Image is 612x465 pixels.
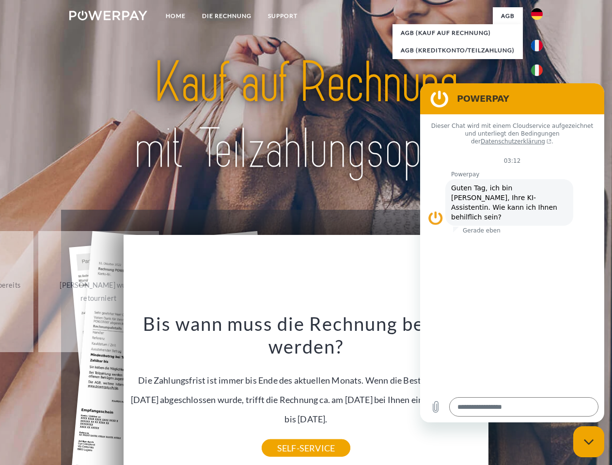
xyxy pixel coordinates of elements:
[531,64,543,76] img: it
[493,7,523,25] a: agb
[129,312,483,448] div: Die Zahlungsfrist ist immer bis Ende des aktuellen Monats. Wenn die Bestellung z.B. am [DATE] abg...
[69,11,147,20] img: logo-powerpay-white.svg
[392,24,523,42] a: AGB (Kauf auf Rechnung)
[262,439,350,457] a: SELF-SERVICE
[531,8,543,20] img: de
[420,83,604,422] iframe: Messaging-Fenster
[44,279,153,305] div: [PERSON_NAME] wurde retourniert
[573,426,604,457] iframe: Schaltfläche zum Öffnen des Messaging-Fensters; Konversation läuft
[194,7,260,25] a: DIE RECHNUNG
[129,312,483,358] h3: Bis wann muss die Rechnung bezahlt werden?
[392,42,523,59] a: AGB (Kreditkonto/Teilzahlung)
[93,46,519,186] img: title-powerpay_de.svg
[157,7,194,25] a: Home
[531,40,543,51] img: fr
[260,7,306,25] a: SUPPORT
